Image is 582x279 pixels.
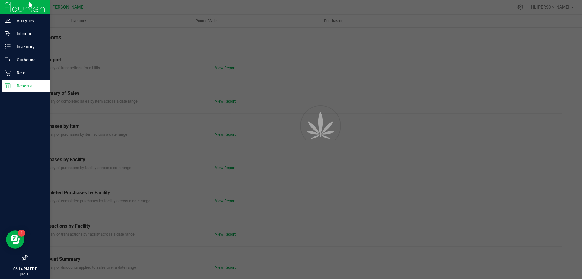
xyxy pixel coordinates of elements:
[5,44,11,50] inline-svg: Inventory
[5,83,11,89] inline-svg: Reports
[11,56,47,63] p: Outbound
[5,70,11,76] inline-svg: Retail
[18,230,25,237] iframe: Resource center unread badge
[11,82,47,90] p: Reports
[11,30,47,37] p: Inbound
[5,18,11,24] inline-svg: Analytics
[11,43,47,50] p: Inventory
[11,69,47,77] p: Retail
[6,230,24,249] iframe: Resource center
[5,57,11,63] inline-svg: Outbound
[3,272,47,276] p: [DATE]
[5,31,11,37] inline-svg: Inbound
[3,266,47,272] p: 06:14 PM EDT
[11,17,47,24] p: Analytics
